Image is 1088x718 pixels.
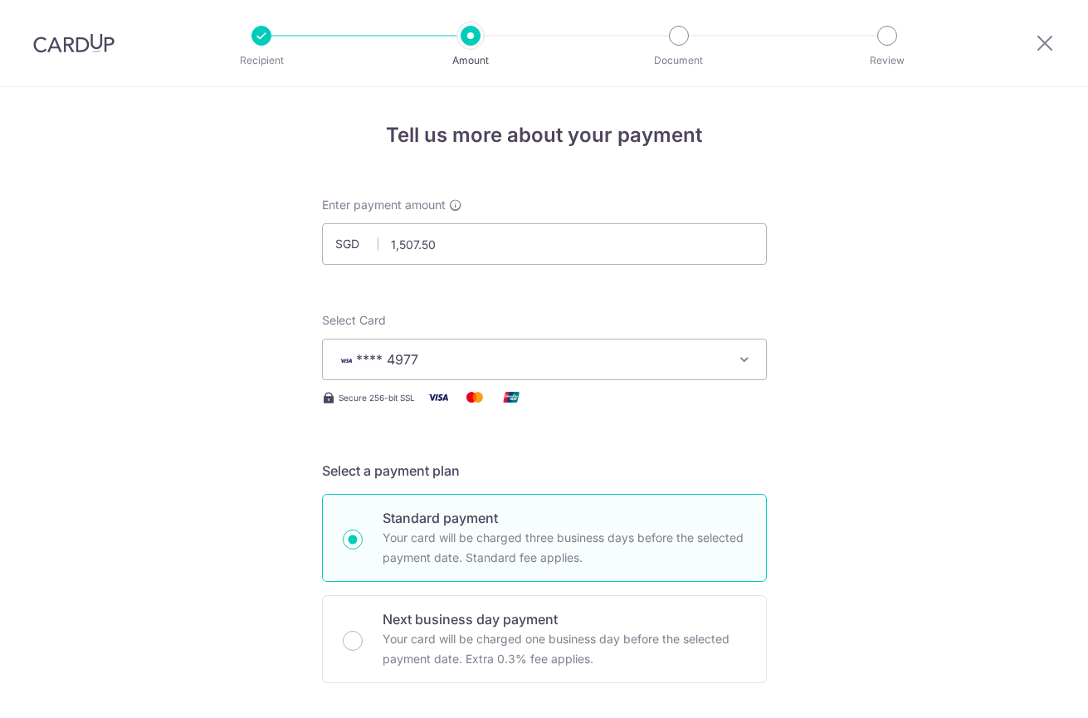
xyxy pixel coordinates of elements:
img: CardUp [33,33,115,53]
p: Your card will be charged three business days before the selected payment date. Standard fee appl... [383,528,746,568]
span: SGD [335,236,378,252]
img: Visa [422,387,455,408]
span: Secure 256-bit SSL [339,391,415,404]
span: Enter payment amount [322,197,446,213]
p: Review [826,52,949,69]
img: VISA [336,354,356,366]
input: 0.00 [322,223,767,265]
p: Next business day payment [383,609,746,629]
img: Mastercard [458,387,491,408]
p: Document [617,52,740,69]
p: Recipient [200,52,323,69]
p: Amount [409,52,532,69]
h5: Select a payment plan [322,461,767,481]
p: Standard payment [383,508,746,528]
img: Union Pay [495,387,528,408]
h4: Tell us more about your payment [322,120,767,150]
span: translation missing: en.payables.payment_networks.credit_card.summary.labels.select_card [322,313,386,327]
p: Your card will be charged one business day before the selected payment date. Extra 0.3% fee applies. [383,629,746,669]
